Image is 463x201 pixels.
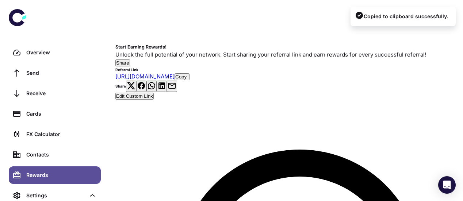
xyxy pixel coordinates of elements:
[9,105,101,123] a: Cards
[9,166,101,184] a: Rewards
[26,192,85,200] div: Settings
[438,176,456,194] div: Open Intercom Messenger
[26,89,96,97] div: Receive
[26,49,96,57] div: Overview
[115,84,126,89] h6: Share
[26,151,96,159] div: Contacts
[115,93,154,100] button: Edit Custom Link
[175,73,190,80] button: Copy
[9,85,101,102] a: Receive
[115,73,175,80] a: [URL][DOMAIN_NAME]
[26,69,96,77] div: Send
[9,64,101,82] a: Send
[115,59,130,66] button: Share
[115,51,457,59] p: Unlock the full potential of your network. Start sharing your referral link and earn rewards for ...
[115,44,457,51] h5: Start Earning Rewards!
[9,125,101,143] a: FX Calculator
[26,171,96,179] div: Rewards
[115,67,457,73] h6: Referral Link
[26,130,96,138] div: FX Calculator
[355,11,448,22] div: Copied to clipboard successfully.
[9,44,101,61] a: Overview
[26,110,96,118] div: Cards
[9,146,101,163] a: Contacts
